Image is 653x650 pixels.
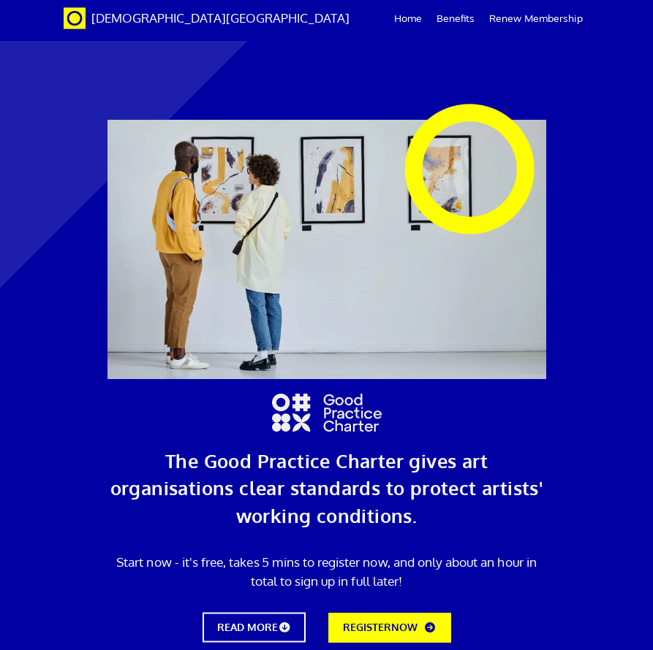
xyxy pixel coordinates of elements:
[429,1,482,36] a: Benefits
[203,613,306,643] a: READ MORE
[109,448,544,529] h1: The Good Practice Charter gives art organisations clear standards to protect artists' working con...
[53,1,361,37] a: Brand [DEMOGRAPHIC_DATA][GEOGRAPHIC_DATA]
[387,1,429,36] a: Home
[502,103,508,115] picture: >
[328,613,451,643] a: REGISTERNOW
[482,1,590,36] a: Renew Membership
[109,553,544,590] p: Start now - it's free, takes 5 mins to register now, and only about an hour in total to sign up i...
[391,622,418,634] span: NOW
[91,10,350,25] span: [DEMOGRAPHIC_DATA][GEOGRAPHIC_DATA]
